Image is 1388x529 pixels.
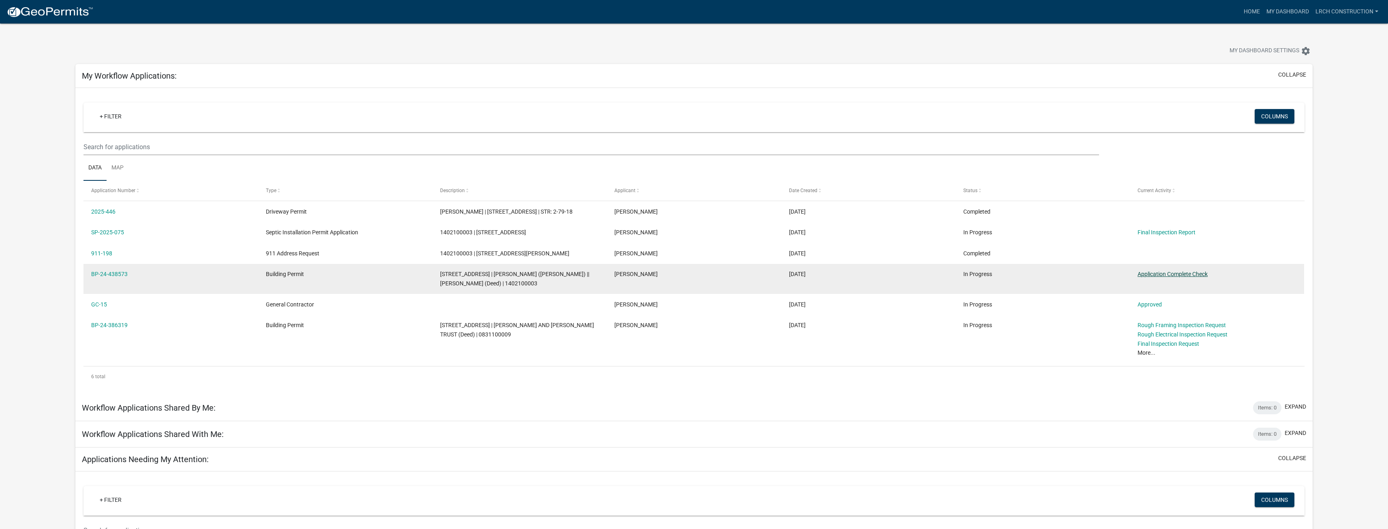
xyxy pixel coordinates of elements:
[91,322,128,328] a: BP-24-386319
[266,188,276,193] span: Type
[432,181,607,200] datatable-header-cell: Description
[1312,4,1382,19] a: LRCH Construction
[266,271,304,277] span: Building Permit
[789,301,806,308] span: 06/19/2025
[963,301,992,308] span: In Progress
[614,322,658,328] span: Matthew Curtis
[93,109,128,124] a: + Filter
[266,208,307,215] span: Driveway Permit
[1223,43,1317,59] button: My Dashboard Settingssettings
[1230,46,1299,56] span: My Dashboard Settings
[83,181,258,200] datatable-header-cell: Application Number
[1278,71,1306,79] button: collapse
[91,301,107,308] a: GC-15
[83,366,1305,387] div: 6 total
[789,250,806,257] span: 06/19/2025
[107,155,128,181] a: Map
[266,301,314,308] span: General Contractor
[956,181,1130,200] datatable-header-cell: Status
[83,155,107,181] a: Data
[614,188,635,193] span: Applicant
[83,139,1099,155] input: Search for applications
[789,208,806,215] span: 07/25/2025
[266,229,358,236] span: Septic Installation Permit Application
[789,322,806,328] span: 03/07/2025
[1253,428,1281,441] div: Items: 0
[1138,341,1199,347] a: Final Inspection Request
[963,250,990,257] span: Completed
[1138,229,1196,236] a: Final Inspection Report
[607,181,781,200] datatable-header-cell: Applicant
[614,208,658,215] span: Matthew Curtis
[75,88,1313,394] div: collapse
[614,250,658,257] span: Matthew Curtis
[91,208,115,215] a: 2025-446
[440,188,465,193] span: Description
[614,301,658,308] span: Matthew Curtis
[1253,401,1281,414] div: Items: 0
[789,271,806,277] span: 06/19/2025
[440,271,589,287] span: 1738 E 92ND ST S | GARDNER, JOSHUA J (Deed) || GIFFORD, KELLIE J (Deed) | 1402100003
[789,229,806,236] span: 07/24/2025
[82,403,216,413] h5: Workflow Applications Shared By Me:
[1255,109,1294,124] button: Columns
[1130,181,1304,200] datatable-header-cell: Current Activity
[266,322,304,328] span: Building Permit
[91,229,124,236] a: SP-2025-075
[258,181,432,200] datatable-header-cell: Type
[1138,331,1228,338] a: Rough Electrical Inspection Request
[1255,493,1294,507] button: Columns
[1138,349,1155,356] a: More...
[963,229,992,236] span: In Progress
[963,322,992,328] span: In Progress
[440,208,573,215] span: Joshua Gardner | 1738 E 92ND ST S | STR: 2-79-18
[963,188,977,193] span: Status
[93,493,128,507] a: + Filter
[963,271,992,277] span: In Progress
[91,250,112,257] a: 911-198
[1278,454,1306,463] button: collapse
[614,229,658,236] span: Matthew Curtis
[1240,4,1263,19] a: Home
[82,71,177,81] h5: My Workflow Applications:
[1285,403,1306,411] button: expand
[1285,429,1306,437] button: expand
[1138,301,1162,308] a: Approved
[1263,4,1312,19] a: My Dashboard
[440,250,569,257] span: 1402100003 | 1738 E 92nd St S , Kellogg IA 50135
[789,188,817,193] span: Date Created
[91,271,128,277] a: BP-24-438573
[440,322,594,338] span: 4989 HWY F-48 W | CURTIS, BRUCE AND BEVERLY REV TRUST (Deed) | 0831100009
[1138,271,1208,277] a: Application Complete Check
[91,188,135,193] span: Application Number
[781,181,955,200] datatable-header-cell: Date Created
[614,271,658,277] span: Matthew Curtis
[82,454,209,464] h5: Applications Needing My Attention:
[1138,322,1226,328] a: Rough Framing Inspection Request
[1138,188,1171,193] span: Current Activity
[963,208,990,215] span: Completed
[440,229,526,236] span: 1402100003 | 1738 E 92ND ST S
[1301,46,1311,56] i: settings
[266,250,319,257] span: 911 Address Request
[82,429,224,439] h5: Workflow Applications Shared With Me:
